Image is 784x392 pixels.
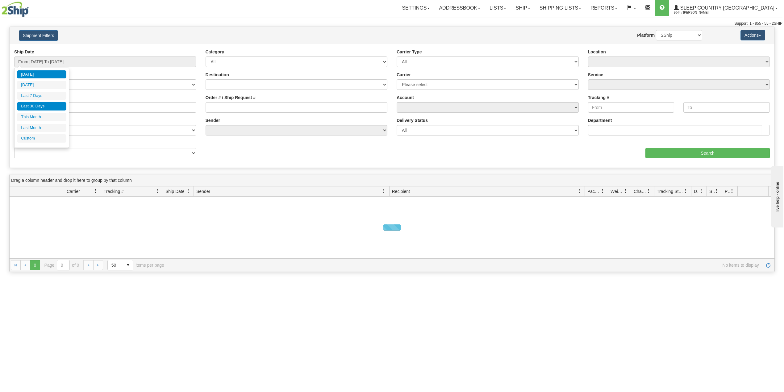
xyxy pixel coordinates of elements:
label: Sender [206,117,220,123]
a: Reports [586,0,622,16]
img: logo2044.jpg [2,2,29,17]
span: Recipient [392,188,410,194]
label: Platform [637,32,655,38]
a: Refresh [763,260,773,270]
a: Tracking # filter column settings [152,186,163,196]
a: Recipient filter column settings [574,186,585,196]
iframe: chat widget [770,165,783,227]
button: Actions [740,30,765,40]
a: Shipping lists [535,0,586,16]
span: Page of 0 [44,260,79,270]
span: Sender [196,188,210,194]
a: Delivery Status filter column settings [696,186,707,196]
span: Charge [634,188,647,194]
input: From [588,102,674,113]
a: Weight filter column settings [620,186,631,196]
span: Carrier [67,188,80,194]
span: 2044 / [PERSON_NAME] [674,10,720,16]
label: Carrier Type [397,49,422,55]
a: Settings [397,0,434,16]
a: Ship Date filter column settings [183,186,194,196]
a: Sleep Country [GEOGRAPHIC_DATA] 2044 / [PERSON_NAME] [669,0,782,16]
label: Destination [206,72,229,78]
a: Sender filter column settings [379,186,389,196]
li: Last 7 Days [17,92,66,100]
span: items per page [107,260,164,270]
li: [DATE] [17,81,66,89]
label: Order # / Ship Request # [206,94,256,101]
span: Packages [587,188,600,194]
label: Service [588,72,603,78]
input: Search [645,148,770,158]
span: Page 0 [30,260,40,270]
span: select [123,260,133,270]
div: live help - online [5,5,57,10]
a: Ship [511,0,535,16]
span: Page sizes drop down [107,260,133,270]
span: Tracking Status [657,188,684,194]
span: Sleep Country [GEOGRAPHIC_DATA] [679,5,774,10]
span: No items to display [173,263,759,268]
span: Weight [611,188,623,194]
button: Shipment Filters [19,30,58,41]
label: Carrier [397,72,411,78]
li: This Month [17,113,66,121]
span: 50 [111,262,119,268]
div: grid grouping header [10,174,774,186]
span: Shipment Issues [709,188,715,194]
li: Custom [17,134,66,143]
a: Shipment Issues filter column settings [711,186,722,196]
label: Ship Date [14,49,34,55]
span: Ship Date [165,188,184,194]
li: Last Month [17,124,66,132]
label: Location [588,49,606,55]
a: Tracking Status filter column settings [681,186,691,196]
a: Charge filter column settings [644,186,654,196]
a: Packages filter column settings [597,186,608,196]
div: Support: 1 - 855 - 55 - 2SHIP [2,21,782,26]
input: To [683,102,770,113]
li: [DATE] [17,70,66,79]
li: Last 30 Days [17,102,66,111]
span: Pickup Status [725,188,730,194]
a: Carrier filter column settings [90,186,101,196]
a: Addressbook [434,0,485,16]
span: Delivery Status [694,188,699,194]
a: Lists [485,0,511,16]
label: Delivery Status [397,117,428,123]
label: Category [206,49,224,55]
label: Department [588,117,612,123]
label: Tracking # [588,94,609,101]
a: Pickup Status filter column settings [727,186,737,196]
span: Tracking # [104,188,124,194]
label: Account [397,94,414,101]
